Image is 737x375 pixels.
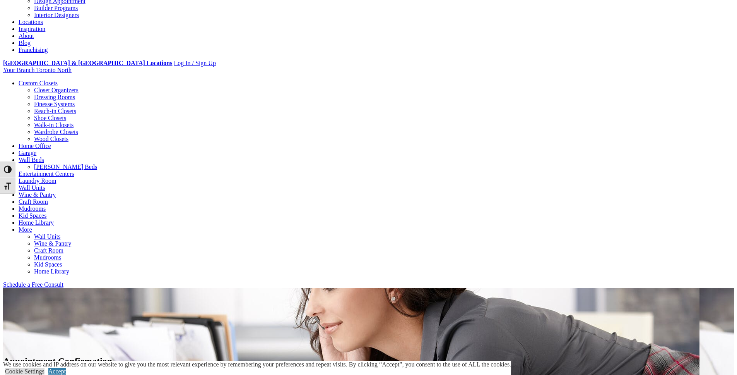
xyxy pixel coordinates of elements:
[34,87,79,93] a: Closet Organizers
[3,67,72,73] a: Your Branch Toronto North
[34,122,74,128] a: Walk-in Closets
[19,219,54,226] a: Home Library
[19,40,31,46] a: Blog
[19,143,51,149] a: Home Office
[34,115,66,121] a: Shoe Closets
[34,129,78,135] a: Wardrobe Closets
[19,157,44,163] a: Wall Beds
[34,108,76,114] a: Reach-in Closets
[34,240,71,247] a: Wine & Pantry
[3,60,172,66] a: [GEOGRAPHIC_DATA] & [GEOGRAPHIC_DATA] Locations
[19,191,56,198] a: Wine & Pantry
[19,33,34,39] a: About
[34,12,79,18] a: Interior Designers
[36,67,72,73] span: Toronto North
[19,26,45,32] a: Inspiration
[48,368,66,375] a: Accept
[34,136,68,142] a: Wood Closets
[19,80,58,86] a: Custom Closets
[3,281,63,288] a: Schedule a Free Consult (opens a dropdown menu)
[19,19,43,25] a: Locations
[19,226,32,233] a: More menu text will display only on big screen
[5,368,44,375] a: Cookie Settings
[19,170,74,177] a: Entertainment Centers
[34,247,63,254] a: Craft Room
[19,46,48,53] a: Franchising
[34,268,69,275] a: Home Library
[34,101,75,107] a: Finesse Systems
[34,261,62,268] a: Kid Spaces
[34,233,60,240] a: Wall Units
[34,5,78,11] a: Builder Programs
[19,184,45,191] a: Wall Units
[3,361,511,368] div: We use cookies and IP address on our website to give you the most relevant experience by remember...
[19,212,46,219] a: Kid Spaces
[34,163,97,170] a: [PERSON_NAME] Beds
[174,60,215,66] a: Log In / Sign Up
[19,198,48,205] a: Craft Room
[19,177,56,184] a: Laundry Room
[3,356,734,366] h1: Appointment Confirmation
[19,150,36,156] a: Garage
[3,67,34,73] span: Your Branch
[19,205,46,212] a: Mudrooms
[34,254,61,261] a: Mudrooms
[34,94,75,100] a: Dressing Rooms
